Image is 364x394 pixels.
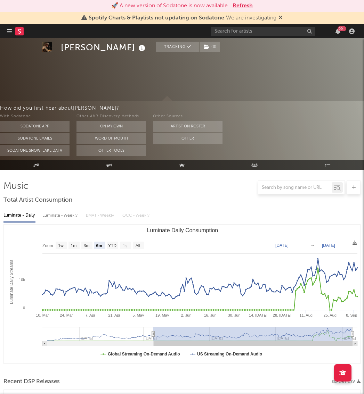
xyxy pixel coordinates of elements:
[197,352,262,357] text: US Streaming On-Demand Audio
[111,2,229,10] div: 🚀 A new version of Sodatone is now available.
[96,243,102,248] text: 6m
[147,227,218,233] text: Luminate Daily Consumption
[249,313,267,317] text: 14. [DATE]
[42,210,79,221] div: Luminate - Weekly
[278,15,283,21] span: Dismiss
[36,313,49,317] text: 10. Mar
[228,313,240,317] text: 30. Jun
[322,243,335,248] text: [DATE]
[89,15,276,21] span: : We are investigating
[76,112,146,121] div: Other A&R Discovery Methods
[3,196,72,204] span: Total Artist Consumption
[156,42,199,52] button: Tracking
[61,42,147,53] div: [PERSON_NAME]
[332,380,361,384] button: Export CSV
[132,313,144,317] text: 5. May
[4,225,361,363] svg: Luminate Daily Consumption
[199,42,220,52] span: ( 3 )
[23,306,25,310] text: 0
[89,15,224,21] span: Spotify Charts & Playlists not updating on Sodatone
[108,313,120,317] text: 21. Apr
[3,210,35,221] div: Luminate - Daily
[76,121,146,132] button: On My Own
[58,243,64,248] text: 1w
[123,243,127,248] text: 1y
[19,278,25,282] text: 10k
[71,243,77,248] text: 1m
[76,133,146,144] button: Word Of Mouth
[300,313,313,317] text: 11. Aug
[84,243,90,248] text: 3m
[108,243,116,248] text: YTD
[310,243,315,248] text: →
[233,2,253,10] button: Refresh
[60,313,73,317] text: 24. Mar
[9,260,14,304] text: Luminate Daily Streams
[155,313,169,317] text: 19. May
[136,243,140,248] text: All
[258,185,332,191] input: Search by song name or URL
[153,112,223,121] div: Other Sources
[153,133,223,144] button: Other
[153,121,223,132] button: Artist on Roster
[181,313,192,317] text: 2. Jun
[344,336,356,340] text: [DATE]
[211,27,315,36] input: Search for artists
[76,145,146,156] button: Other Tools
[335,28,340,34] button: 99+
[85,313,95,317] text: 7. Apr
[273,313,291,317] text: 28. [DATE]
[275,243,289,248] text: [DATE]
[204,313,216,317] text: 16. Jun
[42,243,53,248] text: Zoom
[346,313,357,317] text: 8. Sep
[108,352,180,357] text: Global Streaming On-Demand Audio
[3,378,60,386] span: Recent DSP Releases
[338,26,346,31] div: 99 +
[200,42,220,52] button: (3)
[324,313,337,317] text: 25. Aug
